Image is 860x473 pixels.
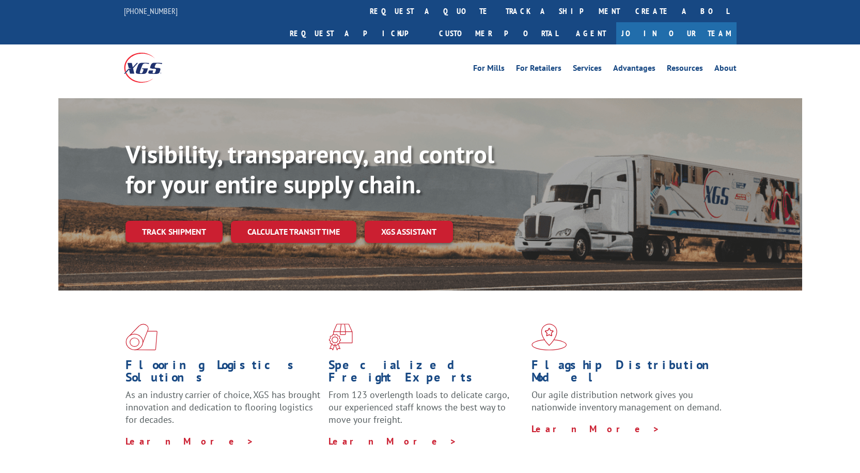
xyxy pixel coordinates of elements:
[566,22,616,44] a: Agent
[329,359,524,389] h1: Specialized Freight Experts
[573,64,602,75] a: Services
[365,221,453,243] a: XGS ASSISTANT
[126,389,320,425] span: As an industry carrier of choice, XGS has brought innovation and dedication to flooring logistics...
[126,435,254,447] a: Learn More >
[329,435,457,447] a: Learn More >
[124,6,178,16] a: [PHONE_NUMBER]
[473,64,505,75] a: For Mills
[516,64,561,75] a: For Retailers
[531,423,660,435] a: Learn More >
[126,138,494,200] b: Visibility, transparency, and control for your entire supply chain.
[531,324,567,350] img: xgs-icon-flagship-distribution-model-red
[531,389,722,413] span: Our agile distribution network gives you nationwide inventory management on demand.
[531,359,727,389] h1: Flagship Distribution Model
[329,324,353,350] img: xgs-icon-focused-on-flooring-red
[667,64,703,75] a: Resources
[126,324,158,350] img: xgs-icon-total-supply-chain-intelligence-red
[431,22,566,44] a: Customer Portal
[616,22,737,44] a: Join Our Team
[126,359,321,389] h1: Flooring Logistics Solutions
[714,64,737,75] a: About
[613,64,655,75] a: Advantages
[231,221,356,243] a: Calculate transit time
[329,389,524,435] p: From 123 overlength loads to delicate cargo, our experienced staff knows the best way to move you...
[282,22,431,44] a: Request a pickup
[126,221,223,242] a: Track shipment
